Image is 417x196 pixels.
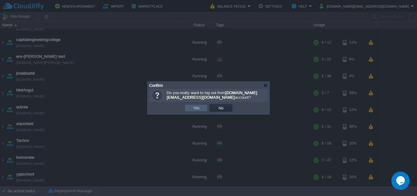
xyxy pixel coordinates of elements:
[391,172,411,190] iframe: chat widget
[167,91,257,100] b: [DOMAIN_NAME][EMAIL_ADDRESS][DOMAIN_NAME]
[217,105,225,111] button: No
[149,83,163,88] span: Confirm
[191,105,201,111] button: Yes
[167,91,257,100] span: Do you really want to log out from account?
